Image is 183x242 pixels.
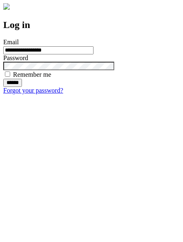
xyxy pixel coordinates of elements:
[3,87,63,94] a: Forgot your password?
[3,54,28,61] label: Password
[13,71,51,78] label: Remember me
[3,19,180,30] h2: Log in
[3,3,10,10] img: logo-4e3dc11c47720685a147b03b5a06dd966a58ff35d612b21f08c02c0306f2b779.png
[3,39,19,45] label: Email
